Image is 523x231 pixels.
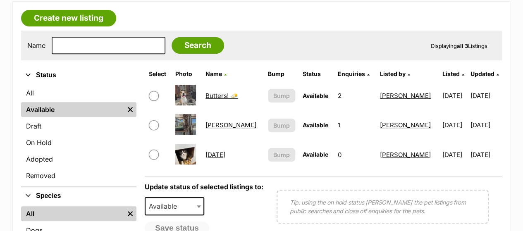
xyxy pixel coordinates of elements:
[439,111,470,139] td: [DATE]
[145,197,204,215] span: Available
[380,70,410,77] a: Listed by
[145,183,263,191] label: Update status of selected listings to:
[172,67,201,81] th: Photo
[21,10,116,26] a: Create new listing
[205,151,225,159] a: [DATE]
[124,102,136,117] a: Remove filter
[268,148,295,162] button: Bump
[470,111,501,139] td: [DATE]
[334,141,376,169] td: 0
[205,92,238,100] a: Butters! 🧈
[21,152,136,167] a: Adopted
[273,121,290,130] span: Bump
[299,67,334,81] th: Status
[146,200,185,212] span: Available
[21,84,136,186] div: Status
[146,67,171,81] th: Select
[21,102,124,117] a: Available
[470,70,494,77] span: Updated
[338,70,370,77] a: Enquiries
[303,151,328,158] span: Available
[205,70,227,77] a: Name
[21,168,136,183] a: Removed
[470,141,501,169] td: [DATE]
[21,119,136,133] a: Draft
[265,67,298,81] th: Bump
[439,141,470,169] td: [DATE]
[273,150,290,159] span: Bump
[334,81,376,110] td: 2
[380,70,406,77] span: Listed by
[439,81,470,110] td: [DATE]
[268,119,295,132] button: Bump
[457,43,468,49] strong: all 3
[21,206,124,221] a: All
[21,70,136,81] button: Status
[380,151,431,159] a: [PERSON_NAME]
[431,43,487,49] span: Displaying Listings
[338,70,365,77] span: translation missing: en.admin.listings.index.attributes.enquiries
[172,37,224,54] input: Search
[124,206,136,221] a: Remove filter
[334,111,376,139] td: 1
[380,92,431,100] a: [PERSON_NAME]
[268,89,295,102] button: Bump
[380,121,431,129] a: [PERSON_NAME]
[290,198,475,215] p: Tip: using the on hold status [PERSON_NAME] the pet listings from public searches and close off e...
[21,135,136,150] a: On Hold
[205,121,256,129] a: [PERSON_NAME]
[470,70,499,77] a: Updated
[205,70,222,77] span: Name
[27,42,45,49] label: Name
[303,121,328,129] span: Available
[273,91,290,100] span: Bump
[21,86,136,100] a: All
[442,70,464,77] a: Listed
[303,92,328,99] span: Available
[442,70,460,77] span: Listed
[470,81,501,110] td: [DATE]
[21,191,136,201] button: Species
